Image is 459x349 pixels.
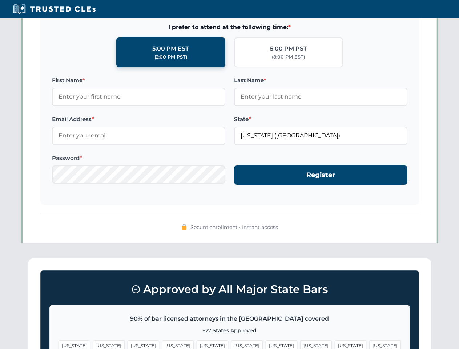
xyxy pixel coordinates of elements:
[59,326,401,334] p: +27 States Approved
[52,115,225,124] label: Email Address
[152,44,189,53] div: 5:00 PM EST
[52,88,225,106] input: Enter your first name
[59,314,401,324] p: 90% of bar licensed attorneys in the [GEOGRAPHIC_DATA] covered
[154,53,187,61] div: (2:00 PM PST)
[234,165,407,185] button: Register
[181,224,187,230] img: 🔒
[52,23,407,32] span: I prefer to attend at the following time:
[11,4,98,15] img: Trusted CLEs
[52,76,225,85] label: First Name
[234,88,407,106] input: Enter your last name
[52,127,225,145] input: Enter your email
[270,44,307,53] div: 5:00 PM PST
[272,53,305,61] div: (8:00 PM EST)
[234,76,407,85] label: Last Name
[234,127,407,145] input: Florida (FL)
[52,154,225,163] label: Password
[190,223,278,231] span: Secure enrollment • Instant access
[49,280,410,299] h3: Approved by All Major State Bars
[234,115,407,124] label: State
